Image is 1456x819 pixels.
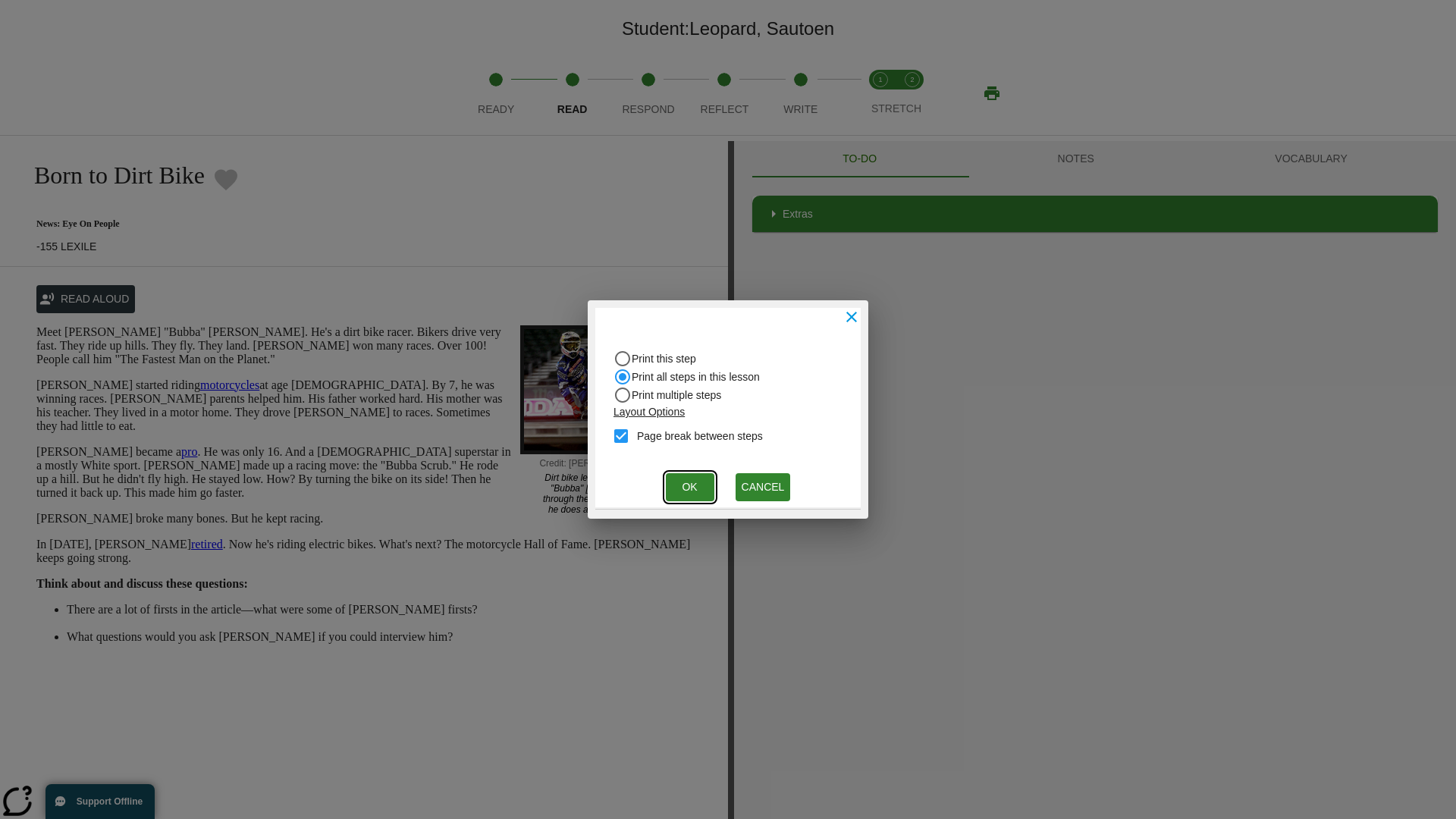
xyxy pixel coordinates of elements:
[632,369,760,385] span: Print all steps in this lesson
[666,473,714,501] button: Ok, Will open in new browser window or tab
[736,473,791,501] button: Cancel
[632,388,721,403] span: Print multiple steps
[632,351,696,367] span: Print this step
[613,404,775,420] p: Layout Options
[835,300,868,334] button: close
[637,428,763,444] span: Page break between steps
